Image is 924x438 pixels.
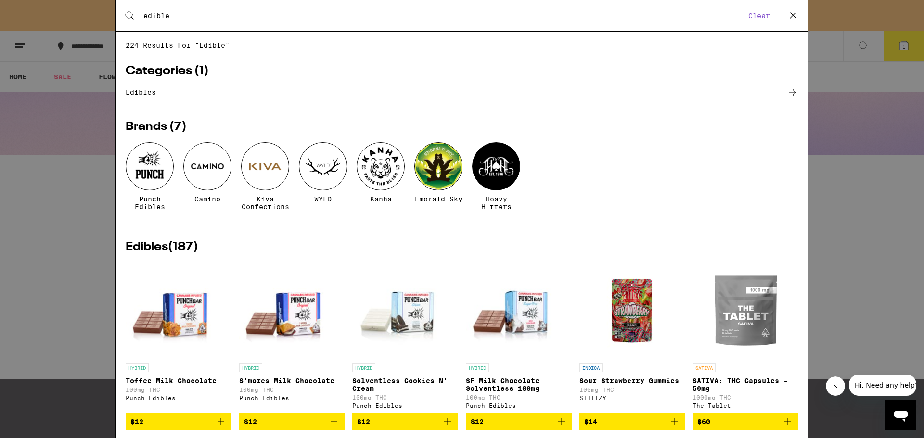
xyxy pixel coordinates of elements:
[849,375,916,396] iframe: Message from company
[579,413,685,430] button: Add to bag
[584,263,680,359] img: STIIIZY - Sour Strawberry Gummies
[126,195,174,211] span: Punch Edibles
[471,418,484,425] span: $12
[693,402,798,409] div: The Tablet
[693,377,798,392] p: SATIVA: THC Capsules - 50mg
[370,195,392,203] span: Kanha
[466,377,572,392] p: SF Milk Chocolate Solventless 100mg
[885,400,916,430] iframe: Button to launch messaging window
[126,363,149,372] p: HYBRID
[697,263,794,359] img: The Tablet - SATIVA: THC Capsules - 50mg
[415,195,462,203] span: Emerald Sky
[126,263,231,413] a: Open page for Toffee Milk Chocolate from Punch Edibles
[579,263,685,413] a: Open page for Sour Strawberry Gummies from STIIIZY
[126,387,231,393] p: 100mg THC
[352,402,458,409] div: Punch Edibles
[579,395,685,401] div: STIIIZY
[466,263,572,359] img: Punch Edibles - SF Milk Chocolate Solventless 100mg
[693,363,716,372] p: SATIVA
[466,263,572,413] a: Open page for SF Milk Chocolate Solventless 100mg from Punch Edibles
[352,263,458,413] a: Open page for Solventless Cookies N' Cream from Punch Edibles
[143,12,745,20] input: Search for products & categories
[126,263,231,359] img: Punch Edibles - Toffee Milk Chocolate
[466,413,572,430] button: Add to bag
[126,413,231,430] button: Add to bag
[239,395,345,401] div: Punch Edibles
[697,418,710,425] span: $60
[579,387,685,393] p: 100mg THC
[314,195,332,203] span: WYLD
[194,195,220,203] span: Camino
[693,394,798,400] p: 1000mg THC
[239,387,345,393] p: 100mg THC
[693,413,798,430] button: Add to bag
[130,418,143,425] span: $12
[126,87,798,98] a: edibles
[126,41,798,49] span: 224 results for "edible"
[239,413,345,430] button: Add to bag
[466,394,572,400] p: 100mg THC
[241,195,289,211] span: Kiva Confections
[239,363,262,372] p: HYBRID
[126,377,231,385] p: Toffee Milk Chocolate
[466,363,489,372] p: HYBRID
[352,363,375,372] p: HYBRID
[352,263,458,359] img: Punch Edibles - Solventless Cookies N' Cream
[352,413,458,430] button: Add to bag
[693,263,798,413] a: Open page for SATIVA: THC Capsules - 50mg from The Tablet
[239,377,345,385] p: S'mores Milk Chocolate
[579,363,603,372] p: INDICA
[745,12,773,20] button: Clear
[6,7,69,14] span: Hi. Need any help?
[239,263,345,413] a: Open page for S'mores Milk Chocolate from Punch Edibles
[126,395,231,401] div: Punch Edibles
[352,394,458,400] p: 100mg THC
[126,241,798,253] h2: Edibles ( 187 )
[357,418,370,425] span: $12
[579,377,685,385] p: Sour Strawberry Gummies
[466,402,572,409] div: Punch Edibles
[126,65,798,77] h2: Categories ( 1 )
[826,376,845,396] iframe: Close message
[584,418,597,425] span: $14
[239,263,345,359] img: Punch Edibles - S'mores Milk Chocolate
[352,377,458,392] p: Solventless Cookies N' Cream
[472,195,520,211] span: Heavy Hitters
[244,418,257,425] span: $12
[126,121,798,133] h2: Brands ( 7 )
